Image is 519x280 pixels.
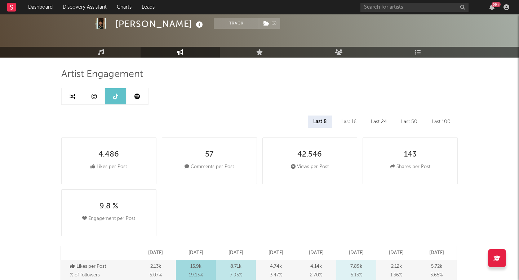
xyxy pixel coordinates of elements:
div: [PERSON_NAME] [115,18,205,30]
div: Last 16 [336,116,362,128]
span: 1.36 % [390,271,402,280]
span: 5.07 % [150,271,162,280]
span: 3.47 % [270,271,282,280]
div: Last 50 [396,116,423,128]
p: 4.74k [270,262,282,271]
p: 4.14k [310,262,322,271]
div: 99 + [492,2,501,7]
div: Comments per Post [185,163,234,171]
input: Search for artists [360,3,469,12]
div: 143 [404,150,417,159]
p: Likes per Post [70,262,134,271]
p: [DATE] [188,249,203,257]
p: [DATE] [429,249,444,257]
div: 9.8 % [99,202,118,211]
button: Track [214,18,259,29]
div: Views per Post [291,163,329,171]
span: 19.13 % [189,271,203,280]
div: Engagement per Post [82,214,135,223]
div: Last 100 [426,116,456,128]
p: 2.12k [391,262,402,271]
div: 42,546 [297,150,322,159]
div: Likes per Post [90,163,127,171]
span: ( 3 ) [259,18,280,29]
span: % of followers [70,273,100,277]
p: 15.9k [190,262,201,271]
p: [DATE] [349,249,364,257]
div: 4,486 [98,150,119,159]
p: 5.72k [431,262,442,271]
div: Last 24 [365,116,392,128]
div: Last 8 [308,116,332,128]
button: 99+ [489,4,494,10]
div: Shares per Post [390,163,430,171]
p: [DATE] [148,249,163,257]
p: 2.13k [150,262,161,271]
p: 7.89k [350,262,362,271]
button: (3) [259,18,280,29]
span: Artist Engagement [61,70,143,79]
span: 2.70 % [310,271,322,280]
p: 8.71k [230,262,241,271]
span: 5.13 % [351,271,362,280]
p: [DATE] [309,249,324,257]
div: 57 [205,150,213,159]
span: 7.95 % [230,271,242,280]
p: [DATE] [229,249,243,257]
p: [DATE] [389,249,404,257]
span: 3.65 % [430,271,443,280]
p: [DATE] [269,249,283,257]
